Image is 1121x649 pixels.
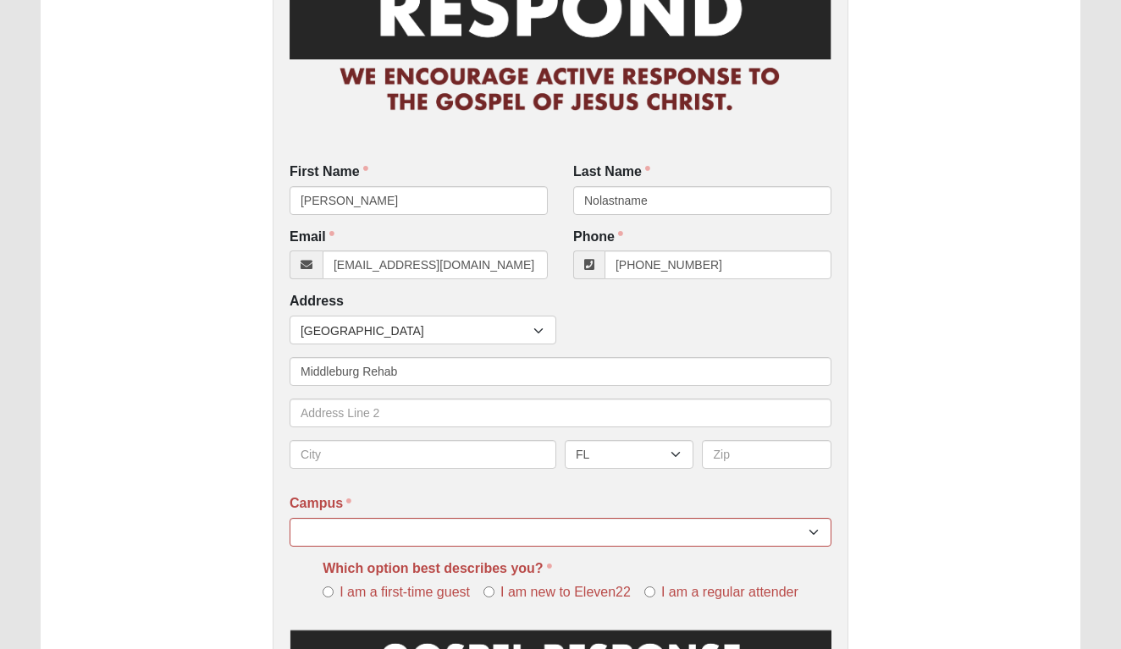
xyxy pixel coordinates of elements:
label: Campus [290,494,351,514]
input: I am a first-time guest [323,586,334,597]
label: Last Name [573,162,650,182]
span: [GEOGRAPHIC_DATA] [301,316,533,345]
input: I am new to Eleven22 [483,586,494,597]
input: I am a regular attender [644,586,655,597]
span: I am new to Eleven22 [500,583,631,602]
label: Phone [573,228,623,247]
input: City [290,440,556,469]
input: Address Line 2 [290,399,831,427]
span: I am a first-time guest [340,583,470,602]
label: Address [290,292,344,311]
label: Which option best describes you? [323,559,551,579]
span: I am a regular attender [661,583,798,602]
input: Address Line 1 [290,357,831,386]
input: Zip [702,440,831,469]
label: Email [290,228,334,247]
label: First Name [290,162,368,182]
